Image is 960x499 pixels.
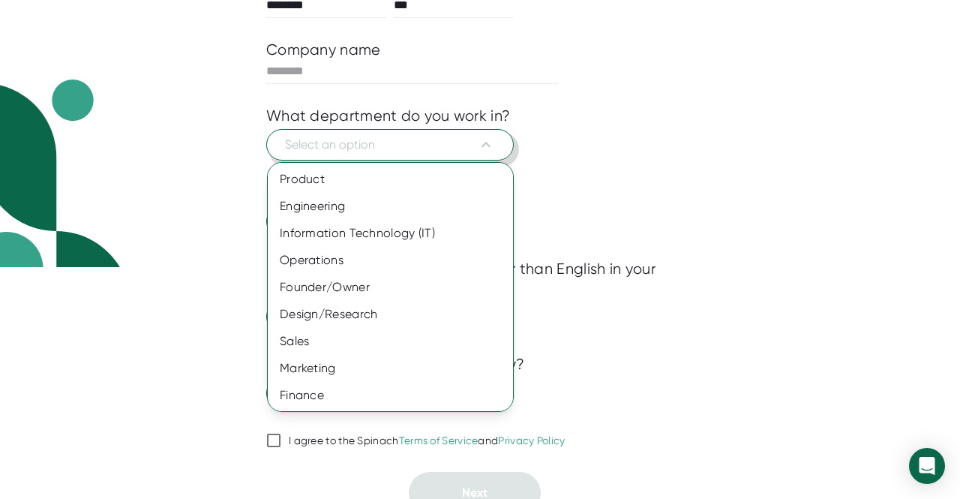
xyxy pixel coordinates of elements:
[268,409,524,436] div: Customer Success
[268,301,524,328] div: Design/Research
[268,193,524,220] div: Engineering
[909,448,945,484] div: Open Intercom Messenger
[268,274,524,301] div: Founder/Owner
[268,220,524,247] div: Information Technology (IT)
[268,355,524,382] div: Marketing
[268,247,524,274] div: Operations
[268,166,524,193] div: Product
[268,382,524,409] div: Finance
[268,328,524,355] div: Sales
